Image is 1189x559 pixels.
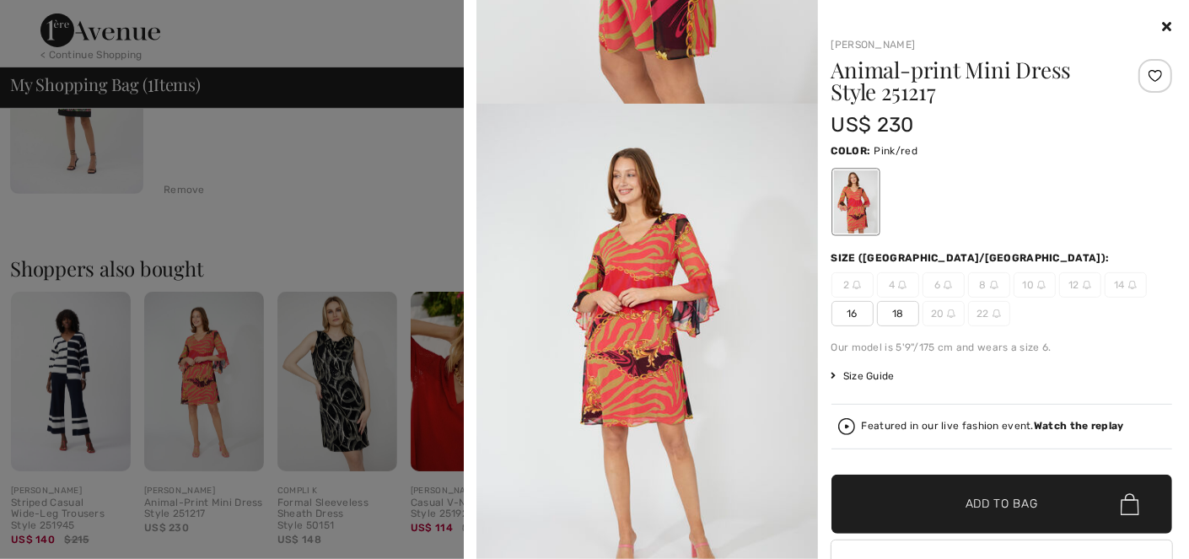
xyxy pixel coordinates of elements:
[993,309,1001,318] img: ring-m.svg
[968,272,1010,298] span: 8
[990,281,998,289] img: ring-m.svg
[966,496,1038,513] span: Add to Bag
[833,170,877,234] div: Pink/red
[1014,272,1056,298] span: 10
[898,281,907,289] img: ring-m.svg
[862,421,1124,432] div: Featured in our live fashion event.
[37,12,72,27] span: Chat
[923,301,965,326] span: 20
[838,418,855,435] img: Watch the replay
[831,340,1173,355] div: Our model is 5'9"/175 cm and wears a size 6.
[877,272,919,298] span: 4
[831,39,916,51] a: [PERSON_NAME]
[968,301,1010,326] span: 22
[831,272,874,298] span: 2
[1105,272,1147,298] span: 14
[944,281,952,289] img: ring-m.svg
[1037,281,1046,289] img: ring-m.svg
[1121,493,1139,515] img: Bag.svg
[923,272,965,298] span: 6
[831,113,914,137] span: US$ 230
[877,301,919,326] span: 18
[831,250,1113,266] div: Size ([GEOGRAPHIC_DATA]/[GEOGRAPHIC_DATA]):
[1034,420,1124,432] strong: Watch the replay
[831,368,895,384] span: Size Guide
[1083,281,1091,289] img: ring-m.svg
[831,475,1173,534] button: Add to Bag
[874,145,917,157] span: Pink/red
[947,309,955,318] img: ring-m.svg
[831,59,1116,103] h1: Animal-print Mini Dress Style 251217
[831,301,874,326] span: 16
[1059,272,1101,298] span: 12
[853,281,861,289] img: ring-m.svg
[1128,281,1137,289] img: ring-m.svg
[831,145,871,157] span: Color:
